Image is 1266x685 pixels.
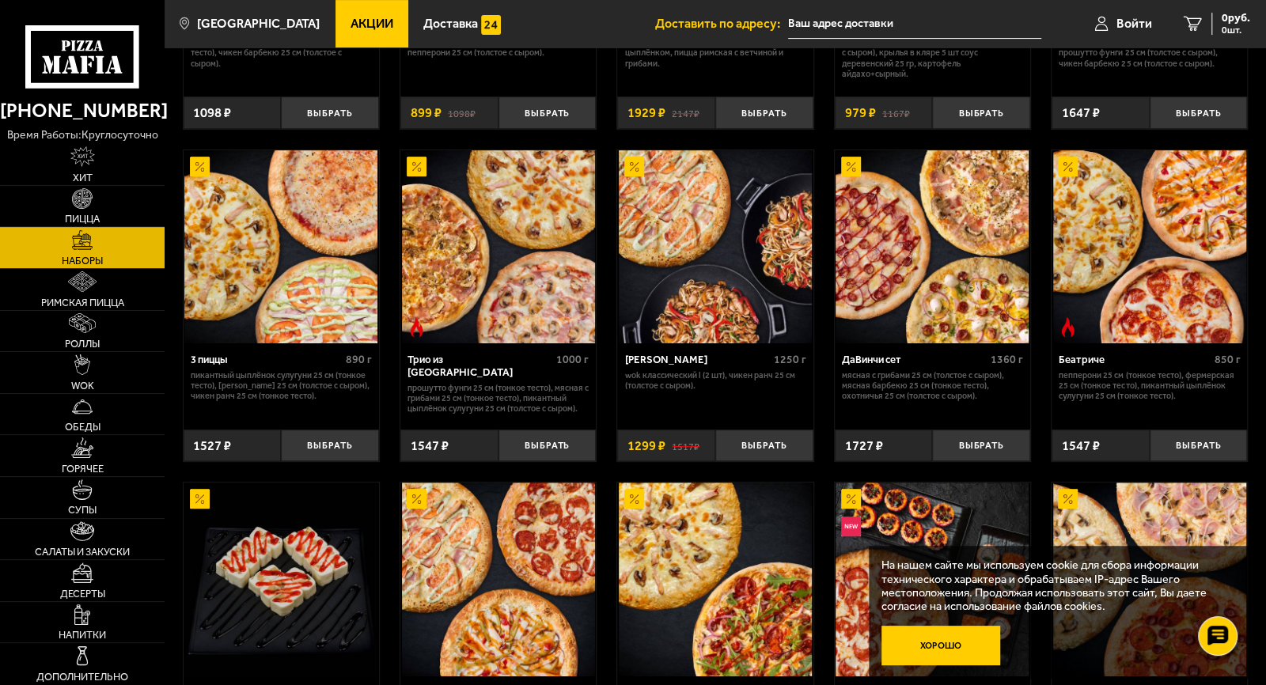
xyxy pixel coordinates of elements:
[835,483,1030,676] a: АкционныйНовинкаДжекпот
[448,106,476,119] s: 1098 ₽
[281,430,379,462] button: Выбрать
[844,106,875,119] span: 979 ₽
[498,97,597,129] button: Выбрать
[1150,97,1248,129] button: Выбрать
[191,370,372,402] p: Пикантный цыплёнок сулугуни 25 см (тонкое тесто), [PERSON_NAME] 25 см (толстое с сыром), Чикен Ра...
[73,172,93,183] span: Хит
[624,354,769,366] div: [PERSON_NAME]
[991,353,1023,366] span: 1360 г
[1053,483,1246,676] img: Хет Трик
[190,157,210,176] img: Акционный
[715,430,813,462] button: Выбрать
[1062,106,1100,119] span: 1647 ₽
[842,37,1023,79] p: Пикантный цыплёнок сулугуни 25 см (толстое с сыром), крылья в кляре 5 шт соус деревенский 25 гр, ...
[184,150,377,343] img: 3 пиццы
[184,483,379,676] a: АкционныйИскушение
[1062,439,1100,452] span: 1547 ₽
[882,106,910,119] s: 1167 ₽
[68,505,97,515] span: Супы
[841,517,861,536] img: Новинка
[423,17,478,30] span: Доставка
[407,489,426,509] img: Акционный
[498,430,597,462] button: Выбрать
[1214,353,1240,366] span: 850 г
[655,17,788,30] span: Доставить по адресу:
[624,157,644,176] img: Акционный
[1059,37,1240,69] p: Фермерская 25 см (толстое с сыром), Прошутто Фунги 25 см (толстое с сыром), Чикен Барбекю 25 см (...
[71,380,94,391] span: WOK
[1222,13,1250,24] span: 0 руб.
[1053,150,1246,343] img: Беатриче
[62,255,103,266] span: Наборы
[617,483,813,676] a: АкционныйСуперпара
[841,489,861,509] img: Акционный
[836,483,1029,676] img: Джекпот
[191,37,372,69] p: Пикантный цыплёнок сулугуни 25 см (тонкое тесто), Чикен Барбекю 25 см (толстое с сыром).
[672,106,699,119] s: 2147 ₽
[715,97,813,129] button: Выбрать
[835,150,1030,343] a: АкционныйДаВинчи сет
[844,439,882,452] span: 1727 ₽
[881,626,1000,665] button: Хорошо
[402,150,595,343] img: Трио из Рио
[191,354,342,366] div: 3 пиццы
[556,353,589,366] span: 1000 г
[60,588,105,599] span: Десерты
[407,317,426,337] img: Острое блюдо
[1058,317,1078,337] img: Острое блюдо
[400,150,596,343] a: АкционныйОстрое блюдоТрио из Рио
[65,214,100,224] span: Пицца
[351,17,393,30] span: Акции
[932,430,1030,462] button: Выбрать
[617,150,813,343] a: АкционныйВилла Капри
[619,150,812,343] img: Вилла Капри
[624,489,644,509] img: Акционный
[619,483,812,676] img: Суперпара
[411,106,442,119] span: 899 ₽
[624,37,805,69] p: Пицца Римская с креветками, Пицца Римская с цыплёнком, Пицца Римская с ветчиной и грибами.
[1116,17,1152,30] span: Войти
[627,106,665,119] span: 1929 ₽
[281,97,379,129] button: Выбрать
[841,157,861,176] img: Акционный
[1222,25,1250,35] span: 0 шт.
[881,558,1226,613] p: На нашем сайте мы используем cookie для сбора информации технического характера и обрабатываем IP...
[197,17,320,30] span: [GEOGRAPHIC_DATA]
[481,15,501,35] img: 15daf4d41897b9f0e9f617042186c801.svg
[1052,150,1247,343] a: АкционныйОстрое блюдоБеатриче
[1058,157,1078,176] img: Акционный
[184,150,379,343] a: Акционный3 пиццы
[65,339,100,349] span: Роллы
[1059,370,1240,402] p: Пепперони 25 см (тонкое тесто), Фермерская 25 см (тонкое тесто), Пикантный цыплёнок сулугуни 25 с...
[400,483,596,676] a: АкционныйСупер Трио
[932,97,1030,129] button: Выбрать
[672,439,699,452] s: 1517 ₽
[59,630,106,640] span: Напитки
[842,354,987,366] div: ДаВинчи сет
[41,297,124,308] span: Римская пицца
[346,353,372,366] span: 890 г
[411,439,449,452] span: 1547 ₽
[1059,354,1210,366] div: Беатриче
[35,547,130,557] span: Салаты и закуски
[624,370,805,392] p: Wok классический L (2 шт), Чикен Ранч 25 см (толстое с сыром).
[836,150,1029,343] img: ДаВинчи сет
[774,353,806,366] span: 1250 г
[842,370,1023,402] p: Мясная с грибами 25 см (толстое с сыром), Мясная Барбекю 25 см (тонкое тесто), Охотничья 25 см (т...
[1052,483,1247,676] a: АкционныйХет Трик
[193,439,231,452] span: 1527 ₽
[184,483,377,676] img: Искушение
[402,483,595,676] img: Супер Трио
[1150,430,1248,462] button: Выбрать
[1058,489,1078,509] img: Акционный
[788,9,1041,39] input: Ваш адрес доставки
[407,157,426,176] img: Акционный
[407,37,589,59] p: Чикен Барбекю 25 см (толстое с сыром), Пепперони 25 см (толстое с сыром).
[193,106,231,119] span: 1098 ₽
[627,439,665,452] span: 1299 ₽
[62,464,104,474] span: Горячее
[407,354,552,379] div: Трио из [GEOGRAPHIC_DATA]
[190,489,210,509] img: Акционный
[36,672,128,682] span: Дополнительно
[65,422,100,432] span: Обеды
